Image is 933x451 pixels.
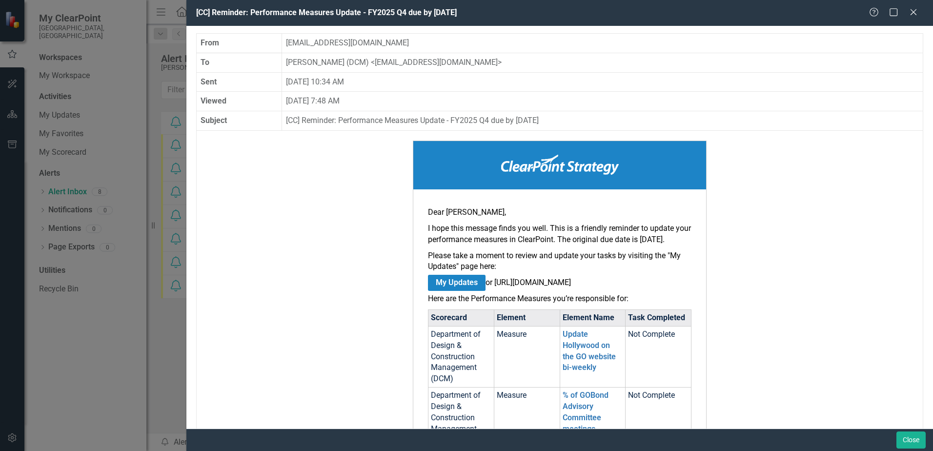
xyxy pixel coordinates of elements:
th: Element Name [560,309,626,326]
th: From [197,33,282,53]
td: [DATE] 10:34 AM [282,72,923,92]
td: [DATE] 7:48 AM [282,92,923,111]
span: > [498,58,502,67]
th: To [197,53,282,72]
th: Viewed [197,92,282,111]
button: Close [896,431,926,449]
span: Please take a moment to review and update your tasks by visiting the "My Updates" page here: [428,251,681,271]
span: I hope this message finds you well. This is a friendly reminder to update your performance measur... [428,224,691,244]
img: ClearPoint Strategy [501,155,619,175]
span: Here are the Performance Measures you’re responsible for: [428,294,629,303]
td: [EMAIL_ADDRESS][DOMAIN_NAME] [282,33,923,53]
span: Dear [PERSON_NAME], [428,207,506,217]
span: [CC] Reminder: Performance Measures Update - FY2025 Q4 due by [DATE] [196,8,457,17]
th: Sent [197,72,282,92]
span: < [371,58,375,67]
td: [CC] Reminder: Performance Measures Update - FY2025 Q4 due by [DATE] [282,111,923,131]
td: Department of Design & Construction Management (DCM) [428,326,494,387]
th: Subject [197,111,282,131]
th: Scorecard [428,309,494,326]
th: Element [494,309,560,326]
th: Task Completed [626,309,691,326]
a: My Updates [428,275,486,291]
td: [PERSON_NAME] (DCM) [EMAIL_ADDRESS][DOMAIN_NAME] [282,53,923,72]
td: Measure [494,326,560,387]
td: Not Complete [626,326,691,387]
span: or [URL][DOMAIN_NAME] [428,275,571,291]
a: Update Hollywood on the GO website bi-weekly [563,329,616,372]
